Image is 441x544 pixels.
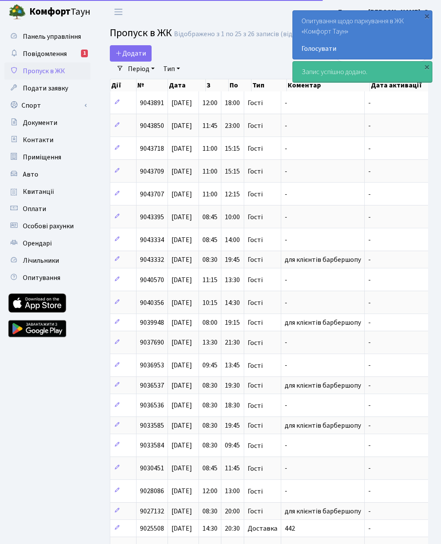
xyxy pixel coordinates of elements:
[225,441,240,451] span: 09:45
[368,144,371,153] span: -
[248,442,263,449] span: Гості
[171,338,192,348] span: [DATE]
[137,79,168,91] th: №
[171,441,192,451] span: [DATE]
[422,62,431,71] div: ×
[23,66,65,76] span: Пропуск в ЖК
[171,144,192,153] span: [DATE]
[368,275,371,285] span: -
[140,338,164,348] span: 9037690
[4,235,90,252] a: Орендарі
[248,488,263,495] span: Гості
[140,144,164,153] span: 9043718
[202,318,217,327] span: 08:00
[23,32,81,41] span: Панель управління
[202,421,217,430] span: 08:30
[23,204,46,214] span: Оплати
[285,144,287,153] span: -
[124,62,158,76] a: Період
[285,464,287,473] span: -
[202,381,217,390] span: 08:30
[225,298,240,308] span: 14:30
[171,464,192,473] span: [DATE]
[140,421,164,430] span: 9033585
[368,298,371,308] span: -
[248,319,263,326] span: Гості
[140,255,164,264] span: 9043332
[225,144,240,153] span: 15:15
[171,361,192,370] span: [DATE]
[4,114,90,131] a: Документи
[285,167,287,176] span: -
[171,235,192,245] span: [DATE]
[229,79,252,91] th: По
[368,235,371,245] span: -
[248,382,263,389] span: Гості
[4,62,90,80] a: Пропуск в ЖК
[285,524,295,533] span: 442
[285,421,361,430] span: для клієнтів барбершопу
[368,190,371,199] span: -
[225,464,240,473] span: 11:45
[206,79,229,91] th: З
[248,256,263,263] span: Гості
[29,5,90,19] span: Таун
[225,381,240,390] span: 19:30
[285,121,287,131] span: -
[285,318,361,327] span: для клієнтів барбершопу
[368,441,371,451] span: -
[202,235,217,245] span: 08:45
[4,149,90,166] a: Приміщення
[293,11,432,59] div: Опитування щодо паркування в ЖК «Комфорт Таун»
[171,121,192,131] span: [DATE]
[225,421,240,430] span: 19:45
[202,255,217,264] span: 08:30
[140,464,164,473] span: 9030451
[202,524,217,533] span: 14:30
[225,507,240,516] span: 20:00
[225,255,240,264] span: 19:45
[368,487,371,496] span: -
[225,275,240,285] span: 13:30
[285,381,361,390] span: для клієнтів барбершопу
[140,98,164,108] span: 9043891
[248,99,263,106] span: Гості
[248,191,263,198] span: Гості
[171,381,192,390] span: [DATE]
[202,167,217,176] span: 11:00
[225,98,240,108] span: 18:00
[202,190,217,199] span: 11:00
[285,441,287,451] span: -
[140,441,164,451] span: 9033584
[248,402,263,409] span: Гості
[140,235,164,245] span: 9043334
[4,80,90,97] a: Подати заявку
[171,167,192,176] span: [DATE]
[368,464,371,473] span: -
[285,361,287,370] span: -
[422,12,431,20] div: ×
[4,97,90,114] a: Спорт
[368,401,371,410] span: -
[110,45,152,62] a: Додати
[140,524,164,533] span: 9025508
[171,487,192,496] span: [DATE]
[293,62,432,82] div: Запис успішно додано.
[140,401,164,410] span: 9036536
[171,507,192,516] span: [DATE]
[368,167,371,176] span: -
[248,122,263,129] span: Гості
[225,401,240,410] span: 18:30
[174,30,374,38] div: Відображено з 1 по 25 з 26 записів (відфільтровано з 25 записів).
[202,275,217,285] span: 11:15
[285,487,287,496] span: -
[140,190,164,199] span: 9043707
[202,464,217,473] span: 08:45
[285,275,287,285] span: -
[23,239,52,248] span: Орендарі
[248,236,263,243] span: Гості
[23,273,60,283] span: Опитування
[160,62,183,76] a: Тип
[23,221,74,231] span: Особові рахунки
[23,170,38,179] span: Авто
